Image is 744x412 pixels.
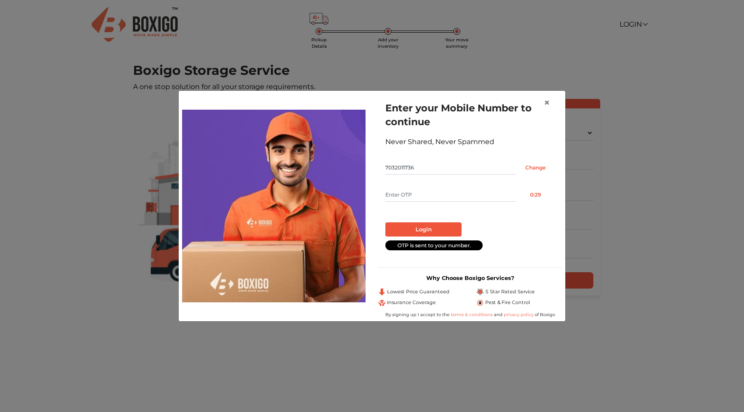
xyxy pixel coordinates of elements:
[378,275,562,281] h3: Why Choose Boxigo Services?
[516,188,555,202] button: 0:29
[385,101,555,129] h1: Enter your Mobile Number to continue
[451,312,494,317] a: terms & conditions
[544,96,550,109] span: ×
[485,288,535,295] span: 5 Star Rated Service
[182,110,366,302] img: storage-img
[485,299,530,306] span: Pest & Fire Control
[378,311,562,318] div: By signing up I accept to the and of Boxigo
[385,240,483,250] div: OTP is sent to your number.
[385,188,516,202] input: Enter OTP
[502,312,535,317] a: privacy policy
[387,288,449,295] span: Lowest Price Guaranteed
[537,91,557,115] button: Close
[385,222,462,237] button: Login
[385,137,555,147] div: Never Shared, Never Spammed
[387,299,436,306] span: Insurance Coverage
[516,161,555,175] input: Change
[385,161,516,175] input: Mobile No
